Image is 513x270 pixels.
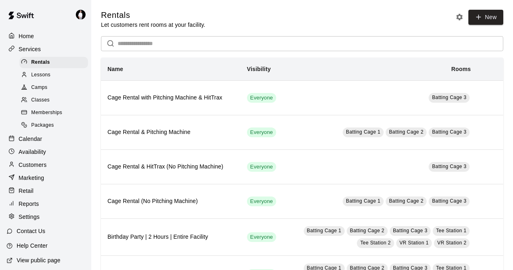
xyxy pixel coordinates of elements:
[31,121,54,130] span: Packages
[19,135,42,143] p: Calendar
[107,162,234,171] h6: Cage Rental & HitTrax (No Pitching Machine)
[432,129,466,135] span: Batting Cage 3
[6,211,85,223] a: Settings
[19,107,91,119] a: Memberships
[346,198,380,204] span: Batting Cage 1
[389,129,423,135] span: Batting Cage 2
[19,120,88,131] div: Packages
[19,32,34,40] p: Home
[307,228,341,233] span: Batting Cage 1
[19,200,39,208] p: Reports
[19,69,88,81] div: Lessons
[31,96,49,104] span: Classes
[19,82,91,94] a: Camps
[247,66,271,72] b: Visibility
[76,10,86,19] img: Travis Hamilton
[19,45,41,53] p: Services
[6,198,85,210] a: Reports
[360,240,391,246] span: Tee Station 2
[247,162,276,172] div: This service is visible to all of your customers
[101,10,205,21] h5: Rentals
[31,71,51,79] span: Lessons
[19,107,88,119] div: Memberships
[247,94,276,102] span: Everyone
[19,69,91,81] a: Lessons
[346,129,380,135] span: Batting Cage 1
[389,198,423,204] span: Batting Cage 2
[19,94,91,107] a: Classes
[19,119,91,132] a: Packages
[19,148,46,156] p: Availability
[107,233,234,242] h6: Birthday Party | 2 Hours | Entire Facility
[31,58,50,67] span: Rentals
[437,240,466,246] span: VR Station 2
[247,163,276,171] span: Everyone
[107,93,234,102] h6: Cage Rental with Pitching Machine & HitTrax
[247,127,276,137] div: This service is visible to all of your customers
[247,129,276,136] span: Everyone
[74,6,91,23] div: Travis Hamilton
[19,174,44,182] p: Marketing
[432,198,466,204] span: Batting Cage 3
[247,198,276,205] span: Everyone
[436,228,466,233] span: Tee Station 1
[432,164,466,169] span: Batting Cage 3
[17,242,47,250] p: Help Center
[31,109,62,117] span: Memberships
[101,21,205,29] p: Let customers rent rooms at your facility.
[19,82,88,93] div: Camps
[247,197,276,206] div: This service is visible to all of your customers
[17,256,60,264] p: View public page
[6,30,85,42] a: Home
[6,146,85,158] a: Availability
[399,240,429,246] span: VR Station 1
[19,56,91,69] a: Rentals
[6,185,85,197] a: Retail
[19,95,88,106] div: Classes
[107,66,123,72] b: Name
[19,187,34,195] p: Retail
[19,213,40,221] p: Settings
[247,233,276,241] span: Everyone
[17,227,45,235] p: Contact Us
[19,57,88,68] div: Rentals
[19,161,47,169] p: Customers
[6,133,85,145] a: Calendar
[6,159,85,171] a: Customers
[350,228,384,233] span: Batting Cage 2
[453,11,466,23] button: Rental settings
[31,84,47,92] span: Camps
[6,172,85,184] a: Marketing
[107,128,234,137] h6: Cage Rental & Pitching Machine
[107,197,234,206] h6: Cage Rental (No Pitching Machine)
[393,228,427,233] span: Batting Cage 3
[451,66,471,72] b: Rooms
[247,93,276,103] div: This service is visible to all of your customers
[468,10,503,25] a: New
[432,95,466,100] span: Batting Cage 3
[6,43,85,55] a: Services
[247,232,276,242] div: This service is visible to all of your customers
